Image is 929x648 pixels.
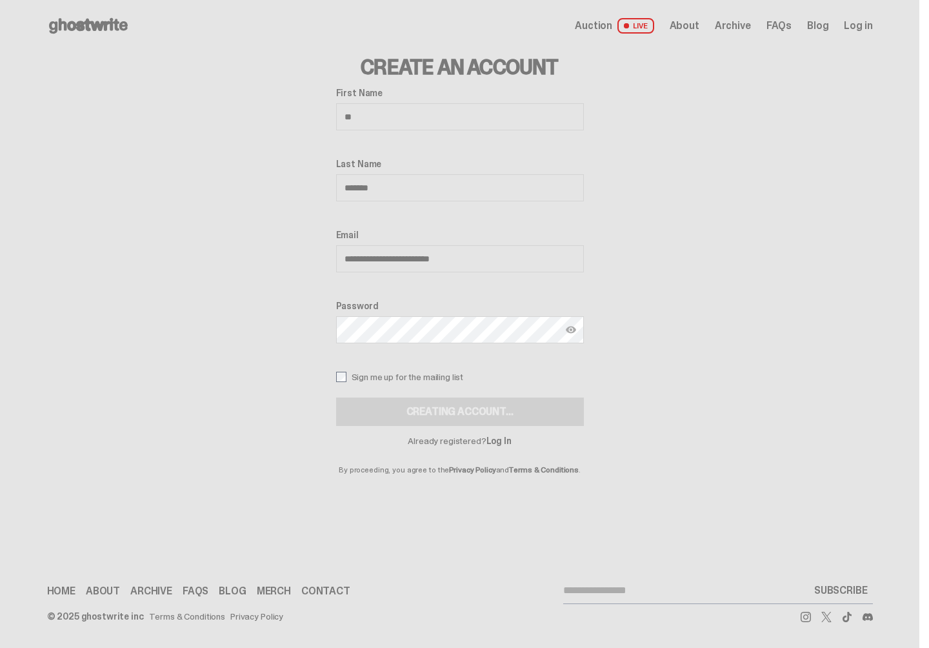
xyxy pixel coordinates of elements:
[336,445,584,474] p: By proceeding, you agree to the and .
[257,586,291,596] a: Merch
[809,578,873,603] button: SUBSCRIBE
[230,612,283,621] a: Privacy Policy
[766,21,792,31] a: FAQs
[47,612,144,621] div: © 2025 ghostwrite inc
[449,465,495,475] a: Privacy Policy
[219,586,246,596] a: Blog
[566,325,576,335] img: Show password
[336,372,346,382] input: Sign me up for the mailing list
[47,586,75,596] a: Home
[670,21,699,31] a: About
[336,159,584,169] label: Last Name
[575,18,654,34] a: Auction LIVE
[575,21,612,31] span: Auction
[336,88,584,98] label: First Name
[183,586,208,596] a: FAQs
[807,21,828,31] a: Blog
[509,465,579,475] a: Terms & Conditions
[844,21,872,31] a: Log in
[301,586,350,596] a: Contact
[86,586,120,596] a: About
[149,612,225,621] a: Terms & Conditions
[715,21,751,31] a: Archive
[130,586,172,596] a: Archive
[336,57,584,77] h3: Create an Account
[336,372,584,382] label: Sign me up for the mailing list
[617,18,654,34] span: LIVE
[336,301,584,311] label: Password
[486,435,512,447] a: Log In
[336,230,584,240] label: Email
[336,436,584,445] p: Already registered?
